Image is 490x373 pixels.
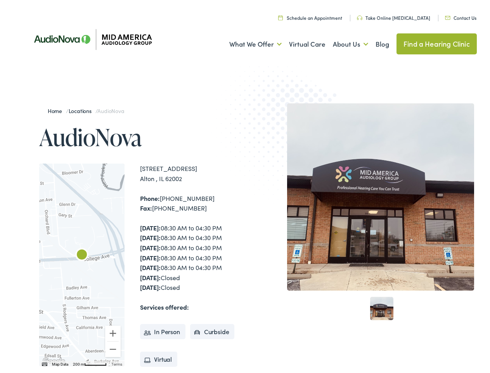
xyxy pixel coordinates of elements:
[357,12,430,19] a: Take Online [MEDICAL_DATA]
[278,13,283,18] img: utility icon
[140,349,177,365] li: Virtual
[48,105,124,112] span: / /
[41,354,67,364] img: Google
[69,105,95,112] a: Locations
[140,231,161,239] strong: [DATE]:
[71,359,109,364] button: Map Scale: 200 m per 54 pixels
[140,221,161,230] strong: [DATE]:
[140,161,248,181] div: [STREET_ADDRESS] Alton , IL 62002
[105,323,121,339] button: Zoom in
[97,105,124,112] span: AudioNova
[357,13,362,18] img: utility icon
[140,192,160,200] strong: Phone:
[190,322,235,337] li: Curbside
[140,281,161,289] strong: [DATE]:
[140,191,248,211] div: [PHONE_NUMBER] [PHONE_NUMBER]
[278,12,342,19] a: Schedule an Appointment
[111,360,122,364] a: Terms (opens in new tab)
[370,295,393,318] a: 1
[229,28,282,56] a: What We Offer
[140,261,161,269] strong: [DATE]:
[140,201,152,210] strong: Fax:
[39,122,248,148] h1: AudioNova
[445,12,476,19] a: Contact Us
[140,322,185,337] li: In Person
[289,28,326,56] a: Virtual Care
[445,14,450,17] img: utility icon
[140,221,248,290] div: 08:30 AM to 04:30 PM 08:30 AM to 04:30 PM 08:30 AM to 04:30 PM 08:30 AM to 04:30 PM 08:30 AM to 0...
[41,354,67,364] a: Open this area in Google Maps (opens a new window)
[140,241,161,249] strong: [DATE]:
[73,244,91,263] div: AudioNova
[48,105,66,112] a: Home
[105,339,121,355] button: Zoom out
[73,360,84,364] span: 200 m
[376,28,389,56] a: Blog
[52,359,68,365] button: Map Data
[140,271,161,279] strong: [DATE]:
[140,300,189,309] strong: Services offered:
[42,359,47,365] button: Keyboard shortcuts
[333,28,368,56] a: About Us
[397,31,477,52] a: Find a Hearing Clinic
[140,251,161,260] strong: [DATE]:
